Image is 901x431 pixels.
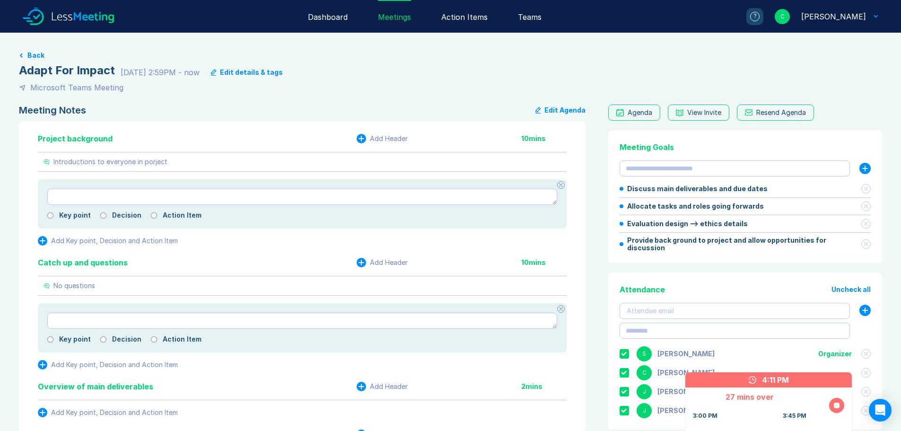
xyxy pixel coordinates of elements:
label: Decision [112,335,141,343]
label: Action Item [163,335,201,343]
div: Introductions to everyone in porject [53,158,167,166]
div: Add Key point, Decision and Action Item [51,237,178,245]
div: 3:45 PM [783,412,806,420]
div: Organizer [818,350,852,358]
div: Adapt For Impact [19,63,115,78]
div: Craig Furneaux [657,369,715,377]
div: Craig Furneaux [801,11,866,22]
div: View Invite [687,109,721,116]
div: Evaluation design --> ethics details [620,219,871,229]
div: 3:00 PM [693,412,717,420]
div: [DATE] 2:59PM - now [121,67,200,78]
div: Microsoft Teams Meeting [30,82,123,93]
div: Agenda [628,109,652,116]
div: Project background [38,133,113,144]
div: Catch up and questions [38,257,128,268]
div: C [775,9,790,24]
div: Meeting Notes [19,105,86,116]
div: 27 mins over [693,391,806,403]
div: No questions [53,282,95,290]
button: Add Header [357,258,408,267]
div: Overview of main deliverables [38,381,153,392]
div: Evaluation design --> ethics details [627,220,861,228]
div: C [637,365,652,380]
div: Jill Lovell [657,388,715,396]
a: ? [735,8,763,25]
label: Action Item [163,211,201,219]
button: Edit Agenda [535,105,586,116]
a: Back [19,52,882,59]
div: 10 mins [521,135,567,142]
div: 4:11 PM [762,374,789,386]
div: Provide back ground to project and allow opportunities for discussion [627,237,861,252]
a: Agenda [608,105,660,121]
button: Add Key point, Decision and Action Item [38,408,178,417]
div: Discuss main deliverables and due dates [620,184,871,194]
button: Add Key point, Decision and Action Item [38,360,178,369]
button: Back [27,52,44,59]
div: Add Key point, Decision and Action Item [51,361,178,369]
div: 2 mins [521,383,567,390]
div: Allocate tasks and roles going forwards [627,202,861,210]
label: Decision [112,211,141,219]
div: John Uminga [657,407,715,414]
div: Provide back ground to project and allow opportunities for discussion [620,237,871,252]
div: Edit details & tags [220,69,283,76]
div: Sharine Barth [657,350,715,358]
button: Add Header [357,382,408,391]
label: Key point [59,211,91,219]
div: Add Header [370,259,408,266]
button: Resend Agenda [737,105,814,121]
label: Key point [59,335,91,343]
div: Resend Agenda [756,109,806,116]
div: Discuss main deliverables and due dates [627,185,861,193]
div: Attendance [620,284,665,295]
button: Edit details & tags [211,69,283,76]
button: View Invite [668,105,729,121]
button: Add Key point, Decision and Action Item [38,236,178,246]
div: J [637,384,652,399]
div: ? [750,12,760,21]
div: S [637,346,652,361]
div: Add Header [370,135,408,142]
button: Add Header [357,134,408,143]
div: 10 mins [521,259,567,266]
div: Open Intercom Messenger [869,399,892,422]
div: Add Key point, Decision and Action Item [51,409,178,416]
div: Add Header [370,383,408,390]
div: Allocate tasks and roles going forwards [620,202,871,211]
button: Uncheck all [831,286,871,293]
div: Meeting Goals [620,141,871,153]
div: J [637,403,652,418]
